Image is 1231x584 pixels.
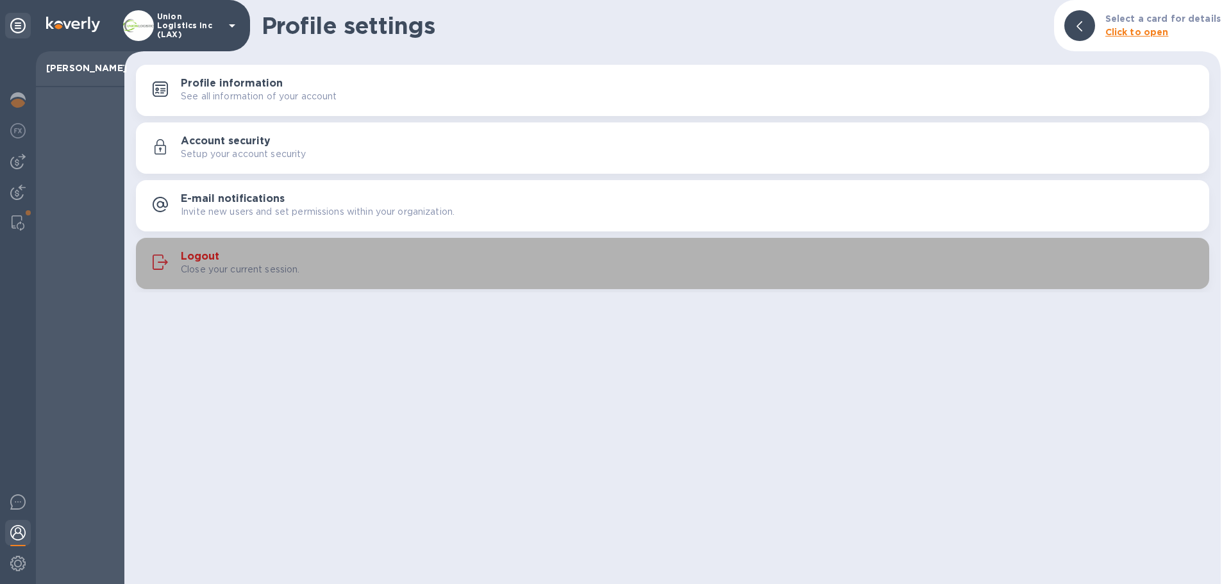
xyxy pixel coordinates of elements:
button: E-mail notificationsInvite new users and set permissions within your organization. [136,180,1209,231]
button: Account securitySetup your account security [136,122,1209,174]
h3: Logout [181,251,219,263]
h3: Profile information [181,78,283,90]
b: Click to open [1105,27,1169,37]
p: See all information of your account [181,90,337,103]
h3: E-mail notifications [181,193,285,205]
button: Profile informationSee all information of your account [136,65,1209,116]
p: Close your current session. [181,263,300,276]
img: Foreign exchange [10,123,26,138]
div: Unpin categories [5,13,31,38]
img: Logo [46,17,100,32]
p: Union Logistics Inc (LAX) [157,12,221,39]
p: Invite new users and set permissions within your organization. [181,205,455,219]
button: LogoutClose your current session. [136,238,1209,289]
b: Select a card for details [1105,13,1221,24]
p: Setup your account security [181,147,306,161]
h3: Account security [181,135,271,147]
h1: Profile settings [262,12,1044,39]
p: [PERSON_NAME] [46,62,114,74]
